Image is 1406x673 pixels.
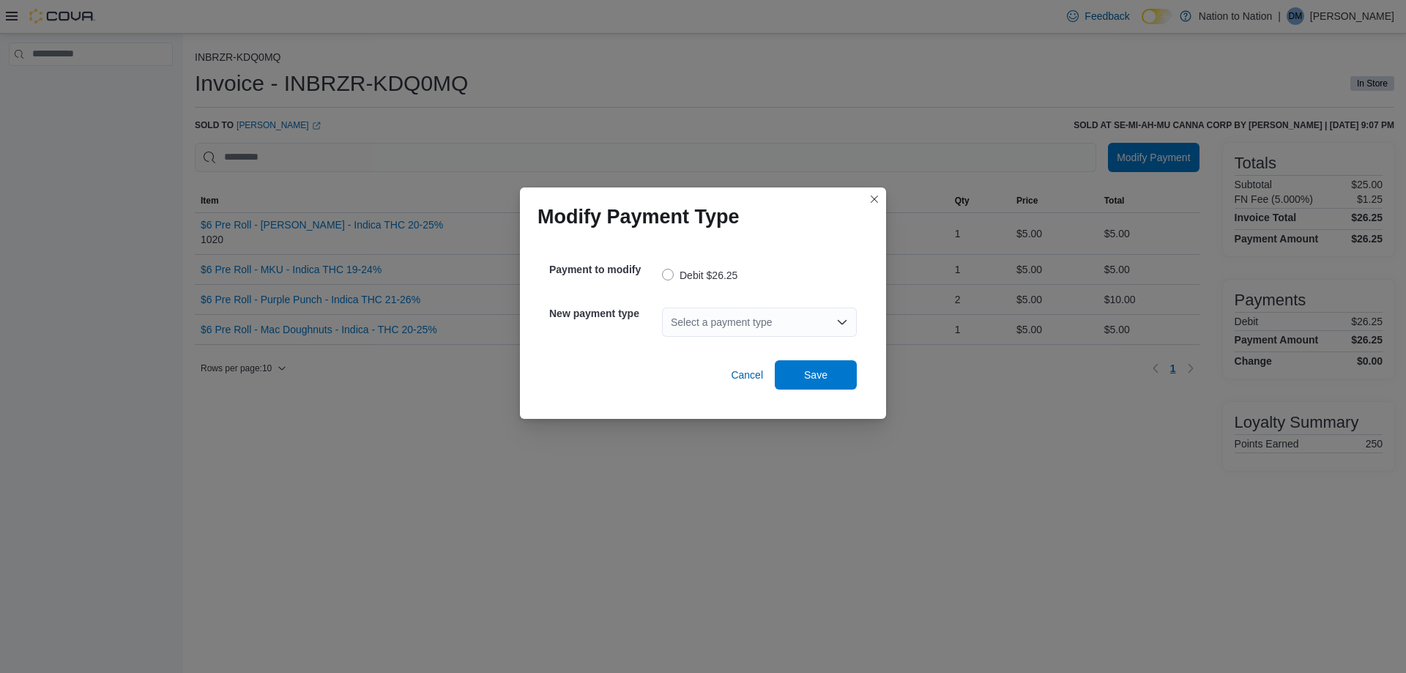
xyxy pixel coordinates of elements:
button: Cancel [725,360,769,390]
label: Debit $26.25 [662,267,737,284]
button: Closes this modal window [866,190,883,208]
input: Accessible screen reader label [671,313,672,331]
h5: New payment type [549,299,659,328]
button: Open list of options [836,316,848,328]
span: Save [804,368,827,382]
button: Save [775,360,857,390]
h5: Payment to modify [549,255,659,284]
span: Cancel [731,368,763,382]
h1: Modify Payment Type [538,205,740,228]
